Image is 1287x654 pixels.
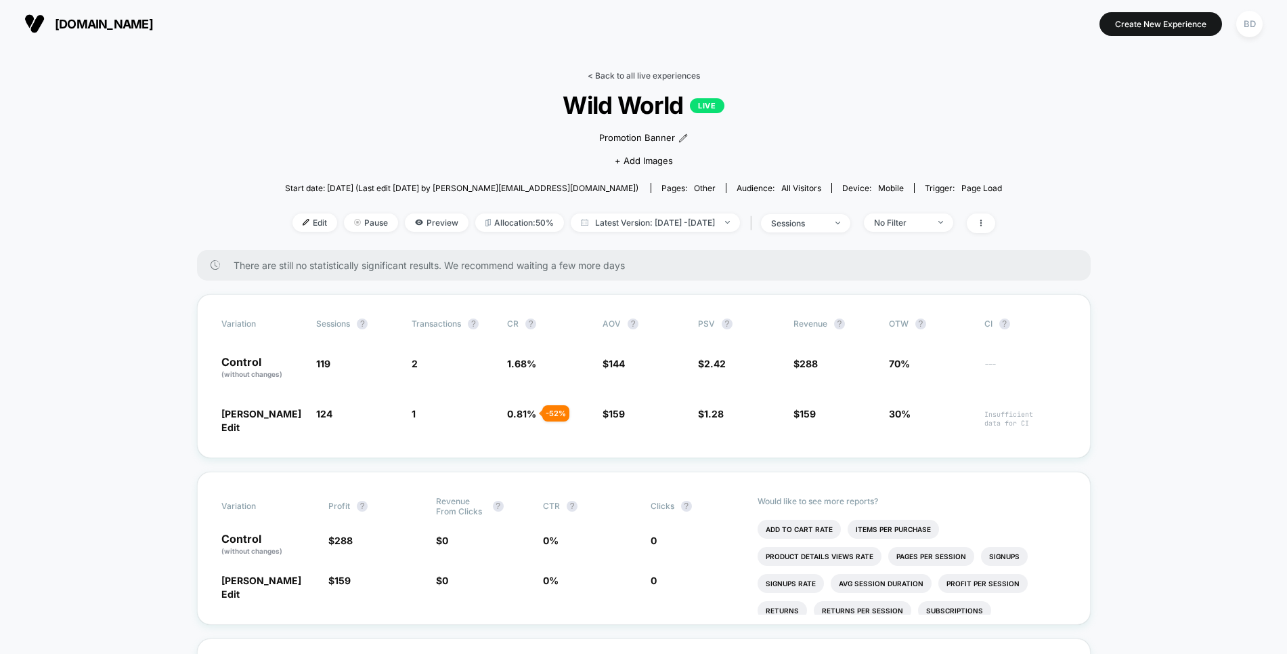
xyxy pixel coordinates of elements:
span: --- [984,360,1066,380]
span: other [694,183,716,193]
li: Signups [981,547,1028,566]
span: Promotion Banner [599,131,675,145]
span: $ [436,535,448,546]
span: 1.28 [704,408,724,420]
img: end [835,222,840,224]
span: [DOMAIN_NAME] [55,17,153,31]
p: Control [221,356,303,380]
span: 30% [889,408,911,420]
span: $ [793,408,816,420]
span: (without changes) [221,547,282,555]
li: Avg Session Duration [831,574,932,593]
li: Returns Per Session [814,601,911,620]
li: Product Details Views Rate [758,547,881,566]
span: $ [328,535,353,546]
span: 288 [334,535,353,546]
span: mobile [878,183,904,193]
div: BD [1236,11,1263,37]
p: Would like to see more reports? [758,496,1066,506]
span: Revenue From Clicks [436,496,486,516]
span: 0.81 % [507,408,536,420]
span: + Add Images [615,155,673,166]
div: Audience: [737,183,821,193]
span: 288 [800,358,818,369]
span: PSV [698,319,715,329]
li: Returns [758,601,807,620]
span: $ [793,358,818,369]
button: [DOMAIN_NAME] [20,13,157,35]
li: Pages Per Session [888,547,974,566]
span: $ [698,408,724,420]
span: CTR [543,501,560,511]
img: end [354,219,361,226]
button: ? [468,319,479,329]
span: Start date: [DATE] (Last edit [DATE] by [PERSON_NAME][EMAIL_ADDRESS][DOMAIN_NAME]) [285,183,638,193]
button: ? [915,319,926,329]
span: 2.42 [704,358,726,369]
span: AOV [603,319,621,329]
span: Clicks [651,501,674,511]
span: Allocation: 50% [475,213,564,232]
button: ? [357,319,368,329]
a: < Back to all live experiences [588,70,700,81]
img: calendar [581,219,588,226]
div: No Filter [874,218,928,228]
button: ? [357,501,368,512]
div: Pages: [661,183,716,193]
img: end [938,221,943,224]
li: Profit Per Session [938,574,1028,593]
span: 0 [651,575,657,586]
span: $ [436,575,448,586]
li: Items Per Purchase [848,520,939,539]
span: CI [984,319,1059,329]
p: Control [221,533,315,556]
span: 159 [800,408,816,420]
span: Sessions [316,319,350,329]
span: Latest Version: [DATE] - [DATE] [571,213,740,232]
span: 159 [334,575,351,586]
div: sessions [771,218,825,228]
span: Revenue [793,319,827,329]
span: CR [507,319,519,329]
button: ? [722,319,733,329]
span: 0 [442,535,448,546]
p: LIVE [690,98,724,113]
span: $ [603,358,625,369]
span: 0 % [543,575,559,586]
img: rebalance [485,219,491,226]
span: All Visitors [781,183,821,193]
span: (without changes) [221,370,282,378]
span: 0 [442,575,448,586]
span: There are still no statistically significant results. We recommend waiting a few more days [234,260,1064,271]
button: ? [834,319,845,329]
span: 2 [412,358,418,369]
button: ? [999,319,1010,329]
span: Device: [831,183,914,193]
span: | [747,213,761,233]
button: BD [1232,10,1267,38]
img: edit [303,219,309,226]
div: - 52 % [542,405,569,422]
li: Add To Cart Rate [758,520,841,539]
span: $ [698,358,726,369]
li: Subscriptions [918,601,991,620]
span: 0 [651,535,657,546]
button: ? [525,319,536,329]
span: 70% [889,358,910,369]
span: 124 [316,408,332,420]
li: Signups Rate [758,574,824,593]
span: 1.68 % [507,358,536,369]
img: Visually logo [24,14,45,34]
span: Pause [344,213,398,232]
span: 159 [609,408,625,420]
span: Transactions [412,319,461,329]
span: Profit [328,501,350,511]
button: ? [681,501,692,512]
span: Preview [405,213,468,232]
span: $ [603,408,625,420]
span: Wild World [321,91,966,119]
span: Variation [221,496,296,516]
span: Insufficient data for CI [984,410,1066,434]
span: 144 [609,358,625,369]
span: OTW [889,319,963,329]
